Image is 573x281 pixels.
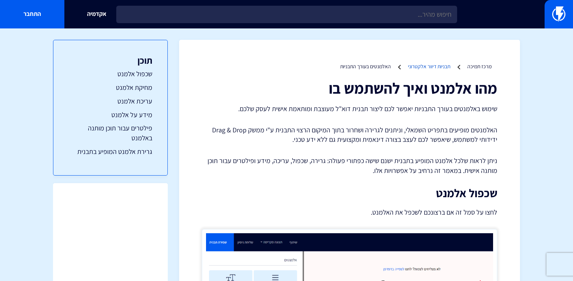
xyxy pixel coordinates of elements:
[69,55,152,65] h3: תוכן
[69,110,152,120] a: מידע על אלמנט
[116,6,457,23] input: חיפוש מהיר...
[202,156,497,175] p: ניתן לראות שלכל אלמנט המופיע בתבנית ישנם שישה כפתורי פעולה: גרירה, שכפול, עריכה, מידע ופילטרים עב...
[202,125,497,144] p: האלמנטים מופיעים בתפריט השמאלי, וניתנים לגרירה ושחרור בתוך המיקום הרצוי התבנית ע"י ממשק Drag & Dr...
[202,207,497,218] p: לחצו על סמל זה אם ברצונכם לשכפל את האלמנט.
[202,80,497,96] h1: מהו אלמנט ואיך להשתמש בו
[202,104,497,114] p: שימוש באלמנטים בעורך התבניות יאפשר לכם ליצור תבנית דוא"ל מעוצבת ומותאמת אישית לעסק שלכם.
[202,187,497,199] h2: שכפול אלמנט
[69,83,152,93] a: מחיקת אלמנט
[408,63,450,70] a: תבניות דיוור אלקטרוני
[69,123,152,143] a: פילטרים עבור תוכן מותנה באלמנט
[467,63,492,70] a: מרכז תמיכה
[69,147,152,157] a: גרירת אלמנט המופיע בתבנית
[69,96,152,106] a: עריכת אלמנט
[69,69,152,79] a: שכפול אלמנט
[340,63,391,70] a: האלמנטים בעורך התבניות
